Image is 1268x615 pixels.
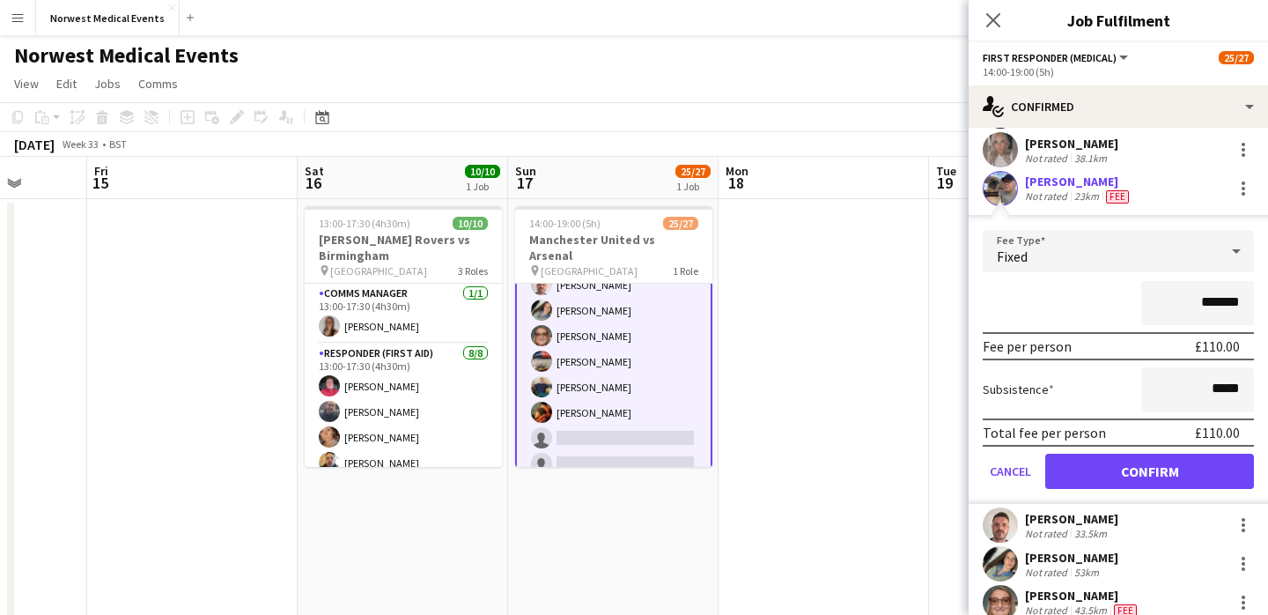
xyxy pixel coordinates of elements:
span: [GEOGRAPHIC_DATA] [541,264,638,278]
div: 23km [1071,189,1102,204]
a: View [7,72,46,95]
div: BST [109,137,127,151]
div: Fee per person [983,337,1072,355]
div: Crew has different fees then in role [1102,189,1132,204]
span: Sun [515,163,536,179]
div: Not rated [1025,152,1071,165]
span: Tue [936,163,956,179]
h1: Norwest Medical Events [14,42,239,69]
a: Edit [49,72,84,95]
button: First Responder (Medical) [983,51,1131,64]
h3: Job Fulfilment [969,9,1268,32]
span: 10/10 [453,217,488,230]
div: Not rated [1025,566,1071,579]
span: 18 [723,173,748,193]
div: Total fee per person [983,424,1106,441]
div: [PERSON_NAME] [1025,174,1132,189]
div: £110.00 [1195,424,1240,441]
div: 1 Job [466,180,499,193]
span: Fee [1106,190,1129,204]
div: 14:00-19:00 (5h) [983,65,1254,78]
h3: [PERSON_NAME] Rovers vs Birmingham [305,232,502,263]
span: Jobs [94,76,121,92]
div: 1 Job [676,180,710,193]
span: Mon [726,163,748,179]
div: Confirmed [969,85,1268,128]
span: 10/10 [465,165,500,178]
span: [GEOGRAPHIC_DATA] [330,264,427,278]
app-card-role: Comms Manager1/113:00-17:30 (4h30m)[PERSON_NAME] [305,284,502,344]
div: £110.00 [1195,337,1240,355]
app-job-card: 14:00-19:00 (5h)25/27Manchester United vs Arsenal [GEOGRAPHIC_DATA]1 Role[PERSON_NAME][PERSON_NAM... [515,206,712,467]
span: Comms [138,76,178,92]
span: 25/27 [675,165,711,178]
a: Jobs [87,72,128,95]
span: Week 33 [58,137,102,151]
span: Fixed [997,248,1028,265]
div: Not rated [1025,189,1071,204]
app-card-role: Responder (First Aid)8/813:00-17:30 (4h30m)[PERSON_NAME][PERSON_NAME][PERSON_NAME][PERSON_NAME] [305,344,502,582]
span: 25/27 [663,217,698,230]
span: 3 Roles [458,264,488,278]
span: Edit [56,76,77,92]
div: [PERSON_NAME] [1025,511,1118,527]
div: Not rated [1025,527,1071,540]
span: 13:00-17:30 (4h30m) [319,217,410,230]
div: [PERSON_NAME] [1025,136,1118,152]
a: Comms [131,72,185,95]
h3: Manchester United vs Arsenal [515,232,712,263]
button: Confirm [1045,454,1254,489]
div: 33.5km [1071,527,1110,540]
span: Sat [305,163,324,179]
div: [PERSON_NAME] [1025,588,1140,604]
button: Cancel [983,454,1038,489]
label: Subsistence [983,382,1054,397]
span: 25/27 [1219,51,1254,64]
span: 17 [512,173,536,193]
span: 16 [302,173,324,193]
span: View [14,76,39,92]
span: 15 [92,173,108,193]
span: 19 [933,173,956,193]
span: 1 Role [673,264,698,278]
div: 53km [1071,566,1102,579]
span: First Responder (Medical) [983,51,1117,64]
span: 14:00-19:00 (5h) [529,217,601,230]
div: [DATE] [14,136,55,153]
button: Norwest Medical Events [36,1,180,35]
div: 38.1km [1071,152,1110,165]
span: Fri [94,163,108,179]
div: [PERSON_NAME] [1025,550,1118,566]
app-job-card: 13:00-17:30 (4h30m)10/10[PERSON_NAME] Rovers vs Birmingham [GEOGRAPHIC_DATA]3 RolesComms Manager1... [305,206,502,467]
